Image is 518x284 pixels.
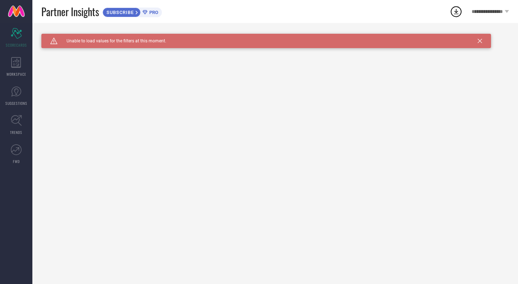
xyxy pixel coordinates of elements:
[147,10,158,15] span: PRO
[6,42,27,48] span: SCORECARDS
[450,5,463,18] div: Open download list
[10,130,22,135] span: TRENDS
[6,71,26,77] span: WORKSPACE
[103,6,162,17] a: SUBSCRIBEPRO
[13,159,20,164] span: FWD
[58,38,166,43] span: Unable to load values for the filters at this moment.
[41,4,99,19] span: Partner Insights
[41,34,509,39] div: Unable to load filters at this moment. Please try later.
[5,101,27,106] span: SUGGESTIONS
[103,10,136,15] span: SUBSCRIBE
